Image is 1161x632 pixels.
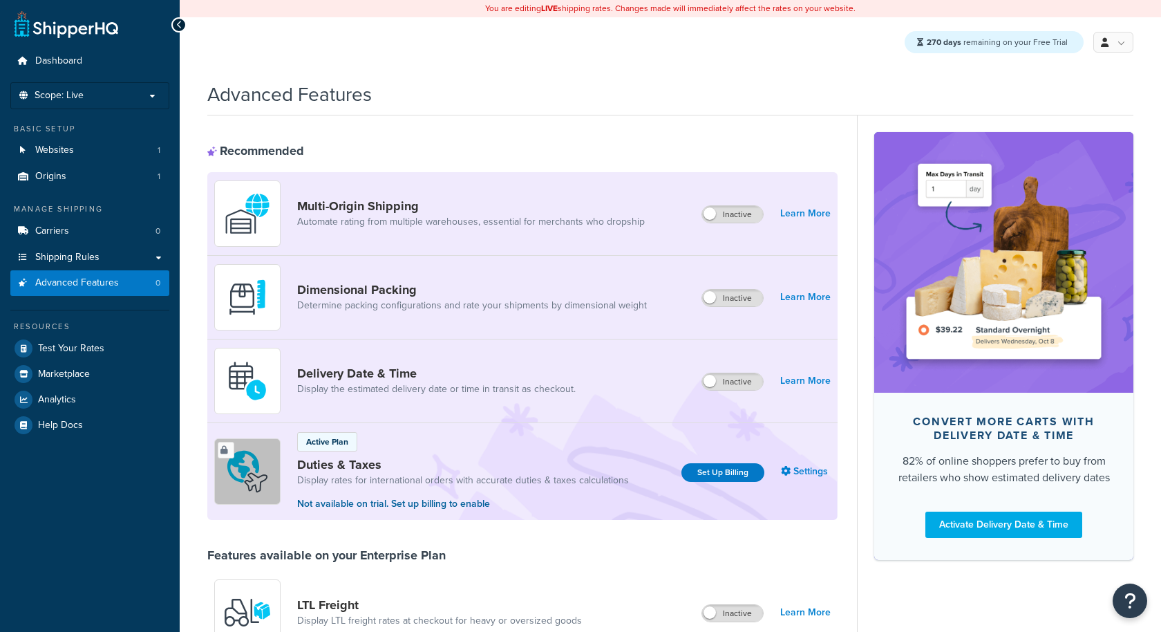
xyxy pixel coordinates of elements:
[38,343,104,355] span: Test Your Rates
[10,164,169,189] a: Origins1
[702,206,763,223] label: Inactive
[297,366,576,381] a: Delivery Date & Time
[10,413,169,438] a: Help Docs
[781,462,831,481] a: Settings
[780,204,831,223] a: Learn More
[38,420,83,431] span: Help Docs
[35,252,100,263] span: Shipping Rules
[207,81,372,108] h1: Advanced Features
[681,463,764,482] a: Set Up Billing
[10,270,169,296] a: Advanced Features0
[927,36,961,48] strong: 270 days
[297,382,576,396] a: Display the estimated delivery date or time in transit as checkout.
[10,138,169,163] li: Websites
[155,225,160,237] span: 0
[297,299,647,313] a: Determine packing configurations and rate your shipments by dimensional weight
[297,597,582,613] a: LTL Freight
[10,219,169,244] li: Carriers
[780,603,831,622] a: Learn More
[10,203,169,215] div: Manage Shipping
[297,215,645,229] a: Automate rating from multiple warehouses, essential for merchants who dropship
[10,138,169,163] a: Websites1
[207,548,446,563] div: Features available on your Enterprise Plan
[702,373,763,390] label: Inactive
[35,171,66,183] span: Origins
[297,474,629,487] a: Display rates for international orders with accurate duties & taxes calculations
[10,219,169,244] a: Carriers0
[207,143,304,158] div: Recommended
[10,336,169,361] a: Test Your Rates
[297,457,629,472] a: Duties & Taxes
[925,512,1082,538] a: Activate Delivery Date & Time
[896,453,1111,486] div: 82% of online shoppers prefer to buy from retailers who show estimated delivery dates
[35,225,69,237] span: Carriers
[297,614,582,628] a: Display LTL freight rates at checkout for heavy or oversized goods
[38,369,90,380] span: Marketplace
[223,357,272,405] img: gfkeb5ejjkALwAAAABJRU5ErkJggg==
[297,198,645,214] a: Multi-Origin Shipping
[10,48,169,74] a: Dashboard
[10,164,169,189] li: Origins
[10,270,169,296] li: Advanced Features
[895,153,1113,371] img: feature-image-ddt-36eae7f7280da8017bfb280eaccd9c446f90b1fe08728e4019434db127062ab4.png
[780,288,831,307] a: Learn More
[297,496,629,512] p: Not available on trial. Set up billing to enable
[896,415,1111,443] div: Convert more carts with delivery date & time
[10,321,169,333] div: Resources
[158,171,160,183] span: 1
[10,362,169,387] a: Marketplace
[10,245,169,270] a: Shipping Rules
[1113,584,1147,618] button: Open Resource Center
[702,605,763,622] label: Inactive
[35,277,119,289] span: Advanced Features
[35,145,74,156] span: Websites
[223,189,272,238] img: WatD5o0RtDAAAAAElFTkSuQmCC
[541,2,558,15] b: LIVE
[10,387,169,412] a: Analytics
[297,282,647,297] a: Dimensional Packing
[780,371,831,391] a: Learn More
[38,394,76,406] span: Analytics
[306,436,348,448] p: Active Plan
[35,55,82,67] span: Dashboard
[223,273,272,322] img: DTVBYsAAAAAASUVORK5CYII=
[702,290,763,306] label: Inactive
[155,277,160,289] span: 0
[927,36,1068,48] span: remaining on your Free Trial
[10,123,169,135] div: Basic Setup
[158,145,160,156] span: 1
[35,90,84,102] span: Scope: Live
